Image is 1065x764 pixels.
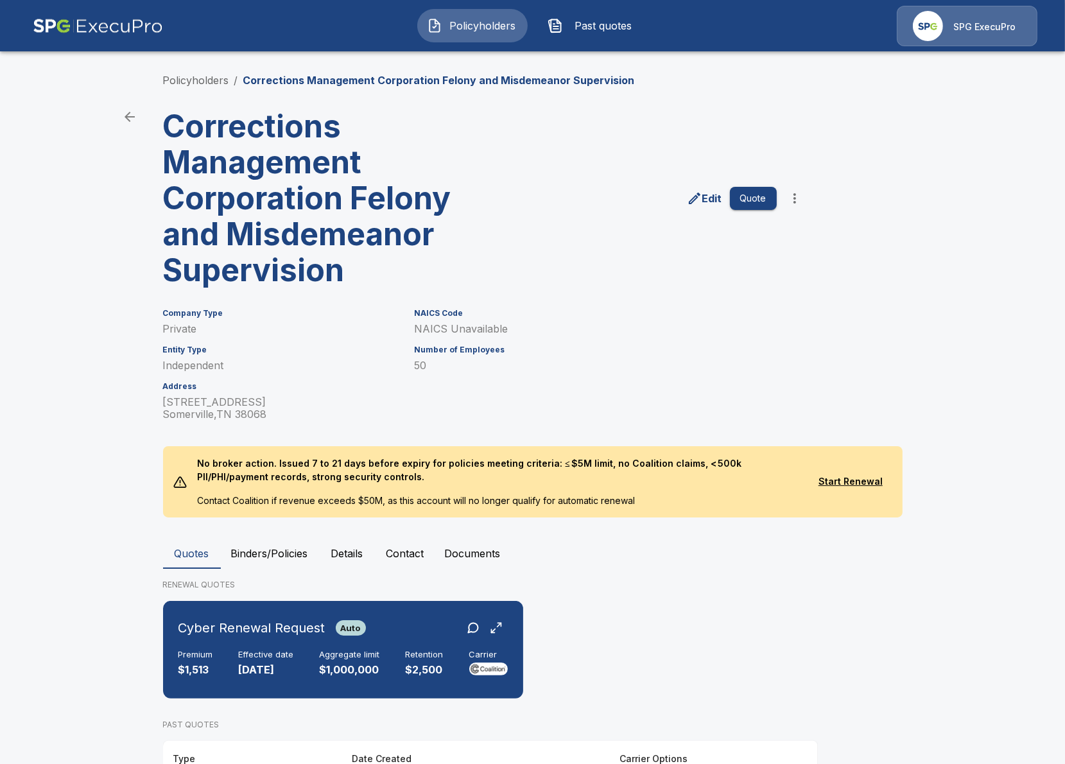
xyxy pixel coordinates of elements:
[417,9,528,42] button: Policyholders IconPolicyholders
[163,345,399,354] h6: Entity Type
[318,538,376,569] button: Details
[163,538,903,569] div: policyholder tabs
[239,650,294,660] h6: Effective date
[163,74,229,87] a: Policyholders
[163,579,903,591] p: RENEWAL QUOTES
[178,650,213,660] h6: Premium
[163,382,399,391] h6: Address
[239,663,294,677] p: [DATE]
[336,623,366,633] span: Auto
[406,663,444,677] p: $2,500
[548,18,563,33] img: Past quotes Icon
[447,18,518,33] span: Policyholders
[163,396,399,421] p: [STREET_ADDRESS] Somerville , TN 38068
[702,191,722,206] p: Edit
[538,9,648,42] button: Past quotes IconPast quotes
[809,470,892,494] button: Start Renewal
[163,360,399,372] p: Independent
[163,309,399,318] h6: Company Type
[320,650,380,660] h6: Aggregate limit
[163,538,221,569] button: Quotes
[469,663,508,675] img: Carrier
[897,6,1037,46] a: Agency IconSPG ExecuPro
[178,663,213,677] p: $1,513
[435,538,511,569] button: Documents
[33,6,163,46] img: AA Logo
[163,73,635,88] nav: breadcrumb
[953,21,1016,33] p: SPG ExecuPro
[320,663,380,677] p: $1,000,000
[415,309,777,318] h6: NAICS Code
[568,18,639,33] span: Past quotes
[415,323,777,335] p: NAICS Unavailable
[469,650,508,660] h6: Carrier
[684,188,725,209] a: edit
[117,104,143,130] a: back
[415,360,777,372] p: 50
[406,650,444,660] h6: Retention
[913,11,943,41] img: Agency Icon
[376,538,435,569] button: Contact
[427,18,442,33] img: Policyholders Icon
[163,323,399,335] p: Private
[730,187,777,211] button: Quote
[221,538,318,569] button: Binders/Policies
[243,73,635,88] p: Corrections Management Corporation Felony and Misdemeanor Supervision
[415,345,777,354] h6: Number of Employees
[187,494,809,517] p: Contact Coalition if revenue exceeds $50M, as this account will no longer qualify for automatic r...
[234,73,238,88] li: /
[187,446,809,494] p: No broker action. Issued 7 to 21 days before expiry for policies meeting criteria: ≤ $5M limit, n...
[163,719,818,731] p: PAST QUOTES
[782,186,808,211] button: more
[163,109,480,288] h3: Corrections Management Corporation Felony and Misdemeanor Supervision
[178,618,325,638] h6: Cyber Renewal Request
